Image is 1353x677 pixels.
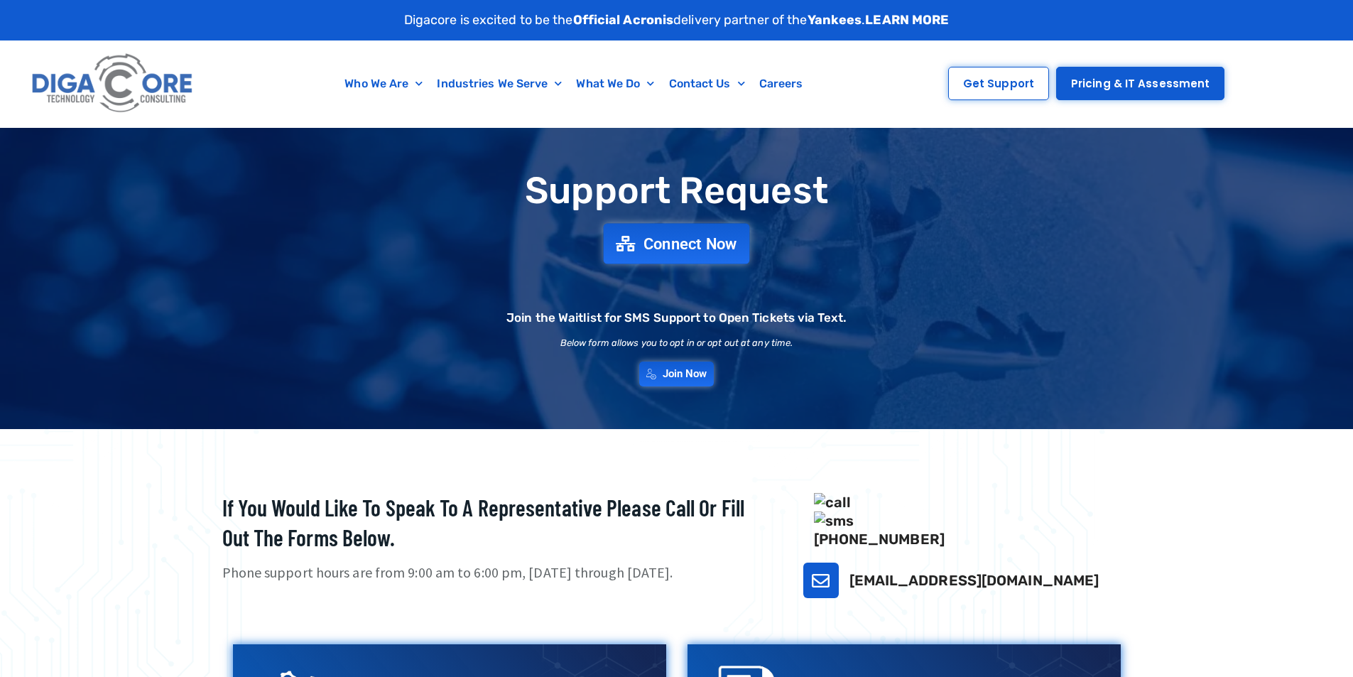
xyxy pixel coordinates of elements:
a: Get Support [948,67,1049,100]
a: Who We Are [337,67,430,100]
span: Join Now [663,369,707,379]
img: sms [814,511,1131,530]
a: Industries We Serve [430,67,569,100]
a: What We Do [569,67,661,100]
a: Pricing & IT Assessment [1056,67,1224,100]
span: [PHONE_NUMBER] [814,493,1131,548]
h1: Support Request [187,170,1167,211]
img: Digacore logo 1 [28,48,198,120]
a: LEARN MORE [865,12,949,28]
a: [EMAIL_ADDRESS][DOMAIN_NAME] [849,572,1099,589]
a: Connect Now [604,223,750,264]
h2: Below form allows you to opt in or opt out at any time. [560,338,793,347]
a: Join Now [639,362,714,386]
p: Phone support hours are from 9:00 am to 6:00 pm, [DATE] through [DATE]. [222,563,768,583]
strong: Official Acronis [573,12,674,28]
a: Careers [752,67,810,100]
img: call [814,493,1131,511]
span: Connect Now [643,236,737,251]
h2: Join the Waitlist for SMS Support to Open Tickets via Text. [506,312,847,324]
p: Digacore is excited to be the delivery partner of the . [404,11,950,30]
h2: If you would like to speak to a representative please call or fill out the forms below. [222,493,768,552]
strong: Yankees [808,12,862,28]
a: Contact Us [662,67,752,100]
a: support@digacore.com [803,563,839,598]
nav: Menu [266,67,882,100]
span: Get Support [963,78,1034,89]
span: Pricing & IT Assessment [1071,78,1210,89]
